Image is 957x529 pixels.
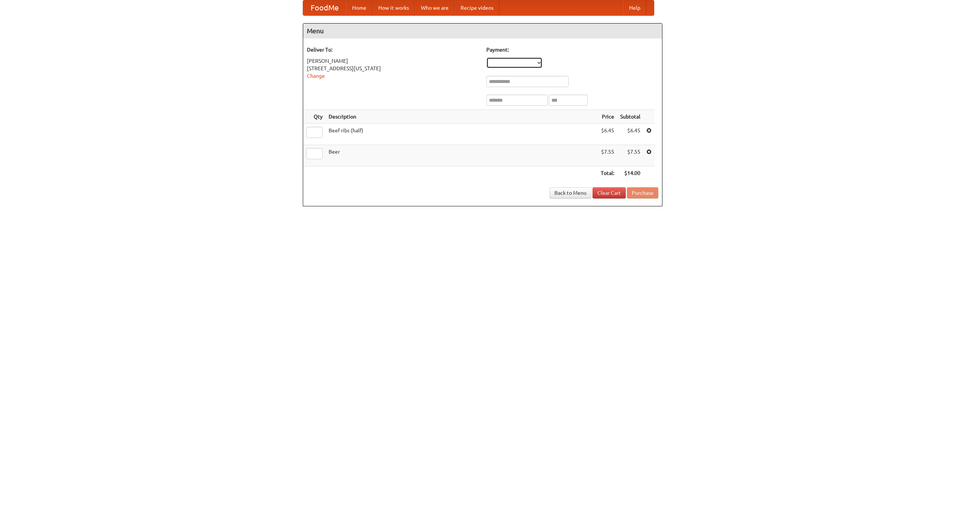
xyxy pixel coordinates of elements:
[326,110,598,124] th: Description
[617,124,643,145] td: $6.45
[598,145,617,166] td: $7.55
[307,73,325,79] a: Change
[617,166,643,180] th: $14.00
[617,145,643,166] td: $7.55
[598,110,617,124] th: Price
[303,0,346,15] a: FoodMe
[455,0,499,15] a: Recipe videos
[372,0,415,15] a: How it works
[303,110,326,124] th: Qty
[307,65,479,72] div: [STREET_ADDRESS][US_STATE]
[617,110,643,124] th: Subtotal
[326,145,598,166] td: Beer
[326,124,598,145] td: Beef ribs (half)
[346,0,372,15] a: Home
[598,166,617,180] th: Total:
[550,187,591,199] a: Back to Menu
[486,46,658,53] h5: Payment:
[598,124,617,145] td: $6.45
[303,24,662,39] h4: Menu
[627,187,658,199] button: Purchase
[415,0,455,15] a: Who we are
[307,57,479,65] div: [PERSON_NAME]
[623,0,646,15] a: Help
[307,46,479,53] h5: Deliver To:
[593,187,626,199] a: Clear Cart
